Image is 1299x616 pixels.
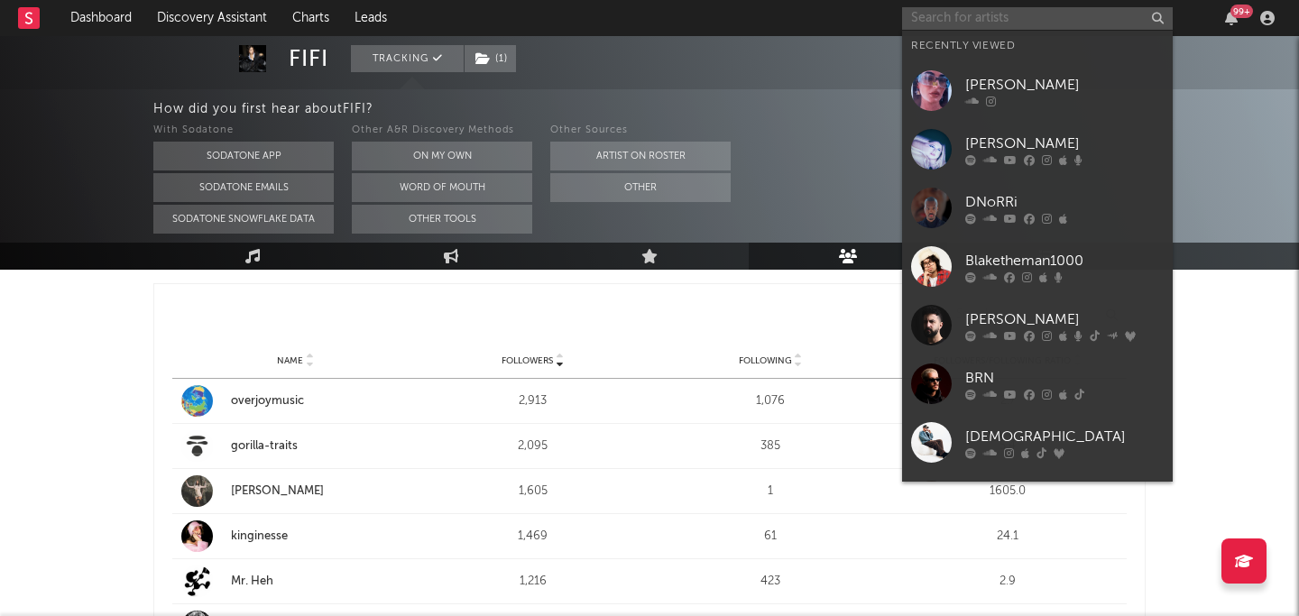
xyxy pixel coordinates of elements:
a: BRN [902,354,1173,413]
div: 1 [657,483,885,501]
button: Other [550,173,731,202]
button: (1) [465,45,516,72]
div: Blaketheman1000 [965,250,1164,271]
div: 1,605 [419,483,647,501]
div: 385 [657,437,885,455]
div: [PERSON_NAME] [231,483,410,501]
a: kinginesse [181,520,410,552]
button: Word Of Mouth [352,173,532,202]
div: FIFI [289,45,328,72]
div: 423 [657,573,885,591]
div: [PERSON_NAME] [965,133,1164,154]
div: With Sodatone [153,120,334,142]
div: 24.1 [894,528,1122,546]
div: DNoRRi [965,191,1164,213]
div: 1605.0 [894,483,1122,501]
div: Other A&R Discovery Methods [352,120,532,142]
div: Other Sources [550,120,731,142]
input: Search for artists [902,7,1173,30]
a: Blaketheman1000 [902,237,1173,296]
div: 2.7 [894,392,1122,410]
div: 2.9 [894,573,1122,591]
a: [PERSON_NAME] [902,120,1173,179]
div: 99 + [1230,5,1253,18]
a: [PERSON_NAME] [902,296,1173,354]
button: Sodatone Emails [153,173,334,202]
div: 5.4 [894,437,1122,455]
button: Tracking [351,45,464,72]
button: Artist on Roster [550,142,731,170]
div: overjoymusic [231,392,410,410]
button: 99+ [1225,11,1238,25]
a: [PERSON_NAME] [181,475,410,507]
span: Name [277,355,303,366]
div: 1,216 [419,573,647,591]
button: Sodatone Snowflake Data [153,205,334,234]
button: Other Tools [352,205,532,234]
a: overjoymusic [181,385,410,417]
div: 2,095 [419,437,647,455]
span: Followers [502,355,553,366]
div: 61 [657,528,885,546]
div: BRN [965,367,1164,389]
span: ( 1 ) [464,45,517,72]
a: [DEMOGRAPHIC_DATA] [902,413,1173,472]
div: [PERSON_NAME] [965,308,1164,330]
a: Mr. Heh [181,565,410,597]
button: On My Own [352,142,532,170]
div: Recently Viewed [911,35,1164,57]
div: Mr. Heh [231,573,410,591]
div: kinginesse [231,528,410,546]
a: [PERSON_NAME] [902,61,1173,120]
div: 2,913 [419,392,647,410]
a: gorilla-traits [181,430,410,462]
div: [PERSON_NAME] [965,74,1164,96]
a: DNoRRi [902,179,1173,237]
div: 1,076 [657,392,885,410]
div: gorilla-traits [231,437,410,455]
a: Dombresky [902,472,1173,530]
span: Following [739,355,792,366]
div: How did you first hear about FIFI ? [153,98,1299,120]
div: [DEMOGRAPHIC_DATA] [965,426,1164,447]
button: Sodatone App [153,142,334,170]
div: 1,469 [419,528,647,546]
